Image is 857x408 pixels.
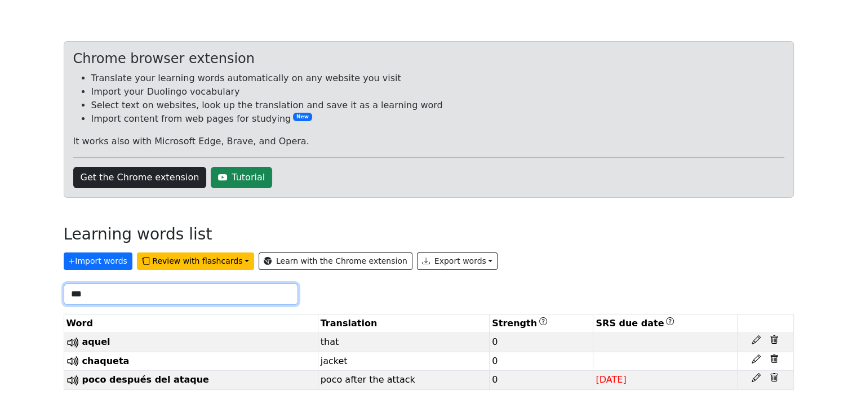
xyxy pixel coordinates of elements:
[82,356,130,366] span: chaqueta
[593,371,737,390] td: [DATE]
[318,352,490,371] td: jacket
[211,167,272,188] a: Tutorial
[318,314,490,333] th: Translation
[73,167,207,188] a: Get the Chrome extension
[73,51,784,67] div: Chrome browser extension
[91,99,784,112] li: Select text on websites, look up the translation and save it as a learning word
[293,113,312,121] span: New
[318,333,490,352] td: that
[64,253,137,264] a: +Import words
[417,252,498,270] button: Export words
[490,314,593,333] th: Strength
[593,314,737,333] th: SRS due date
[490,352,593,371] td: 0
[64,225,212,244] h3: Learning words list
[91,72,784,85] li: Translate your learning words automatically on any website you visit
[318,371,490,390] td: poco after the attack
[64,252,132,270] button: +Import words
[82,374,209,385] span: poco después del ataque
[73,135,784,148] p: It works also with Microsoft Edge, Brave, and Opera.
[137,252,254,270] button: Review with flashcards
[64,314,318,333] th: Word
[82,336,110,347] span: aquel
[259,252,412,270] a: Learn with the Chrome extension
[91,112,784,126] li: Import content from web pages for studying
[490,371,593,390] td: 0
[91,85,784,99] li: Import your Duolingo vocabulary
[490,333,593,352] td: 0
